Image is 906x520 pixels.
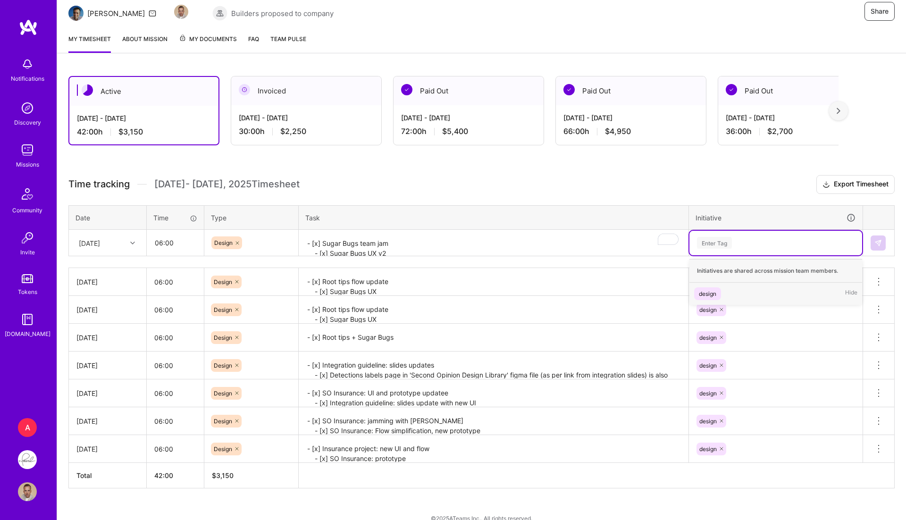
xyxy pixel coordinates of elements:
[76,361,139,370] div: [DATE]
[214,390,232,397] span: Design
[76,305,139,315] div: [DATE]
[18,418,37,437] div: A
[394,76,544,105] div: Paid Out
[77,113,211,123] div: [DATE] - [DATE]
[864,2,895,21] button: Share
[816,175,895,194] button: Export Timesheet
[726,84,737,95] img: Paid Out
[563,84,575,95] img: Paid Out
[18,141,37,159] img: teamwork
[76,416,139,426] div: [DATE]
[18,450,37,469] img: Pearl: Product Team
[697,235,732,250] div: Enter Tag
[175,4,187,20] a: Team Member Avatar
[239,84,250,95] img: Invoiced
[76,444,139,454] div: [DATE]
[5,329,50,339] div: [DOMAIN_NAME]
[204,205,299,230] th: Type
[239,126,374,136] div: 30:00 h
[837,108,840,114] img: right
[874,239,882,247] img: Submit
[11,74,44,84] div: Notifications
[300,231,688,256] textarea: To enrich screen reader interactions, please activate Accessibility in Grammarly extension settings
[214,306,232,313] span: Design
[147,409,204,434] input: HH:MM
[16,450,39,469] a: Pearl: Product Team
[69,463,147,488] th: Total
[699,362,717,369] span: design
[401,126,536,136] div: 72:00 h
[18,482,37,501] img: User Avatar
[68,34,111,53] a: My timesheet
[699,418,717,425] span: design
[214,362,232,369] span: Design
[68,178,130,190] span: Time tracking
[696,212,856,223] div: Initiative
[270,34,306,53] a: Team Pulse
[69,205,147,230] th: Date
[76,277,139,287] div: [DATE]
[122,34,168,53] a: About Mission
[401,113,536,123] div: [DATE] - [DATE]
[845,287,857,300] span: Hide
[87,8,145,18] div: [PERSON_NAME]
[605,126,631,136] span: $4,950
[239,113,374,123] div: [DATE] - [DATE]
[76,388,139,398] div: [DATE]
[174,5,188,19] img: Team Member Avatar
[18,228,37,247] img: Invite
[19,19,38,36] img: logo
[699,390,717,397] span: design
[147,269,204,294] input: HH:MM
[300,297,688,323] textarea: - [x] Root tips flow update - [x] Sugar Bugs UX
[300,352,688,378] textarea: - [x] Integration guideline: slides updates - [x] Detections labels page in 'Second Opinion Desig...
[16,482,39,501] a: User Avatar
[270,35,306,42] span: Team Pulse
[300,408,688,434] textarea: - [x] SO Insurance: jamming with [PERSON_NAME] - [x] SO Insurance: Flow simplification, new proto...
[699,445,717,453] span: design
[689,259,862,283] div: Initiatives are shared across mission team members.
[12,205,42,215] div: Community
[16,159,39,169] div: Missions
[300,436,688,462] textarea: - [x] Insurance project: new UI and flow - [x] SO Insurance: prototype
[14,117,41,127] div: Discovery
[280,126,306,136] span: $2,250
[147,381,204,406] input: HH:MM
[300,269,688,295] textarea: - [x] Root tips flow update - [x] Sugar Bugs UX
[699,289,716,299] div: design
[179,34,237,44] span: My Documents
[68,6,84,21] img: Team Architect
[149,9,156,17] i: icon Mail
[214,278,232,285] span: Design
[18,55,37,74] img: bell
[401,84,412,95] img: Paid Out
[20,247,35,257] div: Invite
[76,333,139,343] div: [DATE]
[179,34,237,53] a: My Documents
[699,306,717,313] span: design
[130,241,135,245] i: icon Chevron
[214,418,232,425] span: Design
[147,436,204,461] input: HH:MM
[231,76,381,105] div: Invoiced
[699,334,717,341] span: design
[18,287,37,297] div: Tokens
[214,445,232,453] span: Design
[69,77,218,106] div: Active
[299,205,689,230] th: Task
[79,238,100,248] div: [DATE]
[300,380,688,406] textarea: - [x] SO Insurance: UI and prototype updatee - [x] Integration guideline: slides update with new UI
[16,183,39,205] img: Community
[147,230,203,255] input: HH:MM
[214,334,232,341] span: Design
[82,84,93,96] img: Active
[822,180,830,190] i: icon Download
[442,126,468,136] span: $5,400
[726,126,861,136] div: 36:00 h
[212,471,234,479] span: $ 3,150
[18,99,37,117] img: discovery
[718,76,868,105] div: Paid Out
[300,325,688,351] textarea: - [x] Root tips + Sugar Bugs
[563,113,698,123] div: [DATE] - [DATE]
[154,178,300,190] span: [DATE] - [DATE] , 2025 Timesheet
